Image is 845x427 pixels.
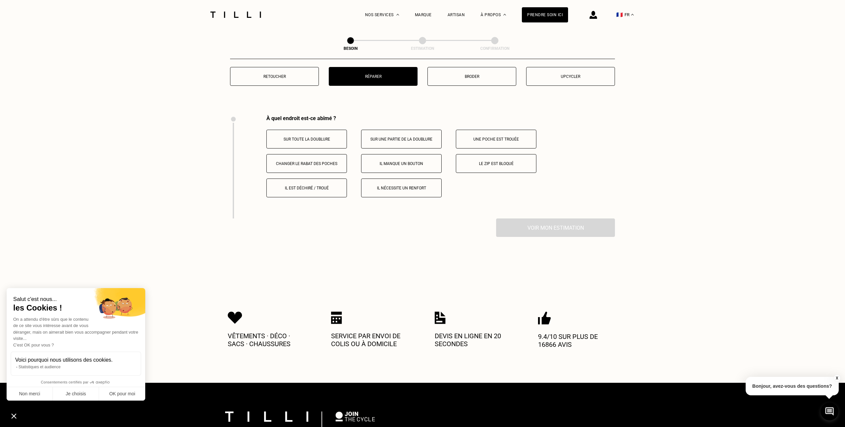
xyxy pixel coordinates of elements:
[266,154,347,173] button: Changer le rabat des poches
[335,411,375,421] img: logo Join The Cycle
[448,13,465,17] a: Artisan
[361,154,442,173] button: Il manque un bouton
[538,333,617,348] p: 9.4/10 sur plus de 16866 avis
[331,332,410,348] p: Service par envoi de colis ou à domicile
[266,179,347,197] button: Il est déchiré / troué
[365,161,438,166] p: Il manque un bouton
[361,130,442,148] button: Sur une partie de la doublure
[435,312,446,324] img: Icon
[538,312,551,325] img: Icon
[459,137,533,142] p: Une poche est trouée
[234,74,315,79] p: Retoucher
[228,332,307,348] p: Vêtements · Déco · Sacs · Chaussures
[266,115,615,121] div: À quel endroit est-ce abîmé ?
[590,11,597,19] img: icône connexion
[631,14,634,16] img: menu déroulant
[435,332,514,348] p: Devis en ligne en 20 secondes
[522,7,568,22] a: Prendre soin ici
[332,74,414,79] p: Réparer
[270,186,343,190] p: Il est déchiré / troué
[415,13,432,17] a: Marque
[396,14,399,16] img: Menu déroulant
[526,67,615,86] button: Upcycler
[266,130,347,148] button: Sur toute la doublure
[270,161,343,166] p: Changer le rabat des poches
[331,312,342,324] img: Icon
[833,375,840,382] button: X
[746,377,839,395] p: Bonjour, avez-vous des questions?
[431,74,513,79] p: Broder
[530,74,611,79] p: Upcycler
[462,46,528,51] div: Confirmation
[365,137,438,142] p: Sur une partie de la doublure
[230,67,319,86] button: Retoucher
[456,154,536,173] button: Le zip est bloqué
[329,67,418,86] button: Réparer
[208,12,263,18] img: Logo du service de couturière Tilli
[427,67,516,86] button: Broder
[318,46,384,51] div: Besoin
[456,130,536,148] button: Une poche est trouée
[270,137,343,142] p: Sur toute la doublure
[225,411,308,422] img: logo Tilli
[361,179,442,197] button: Il nécessite un renfort
[503,14,506,16] img: Menu déroulant à propos
[459,161,533,166] p: Le zip est bloqué
[389,46,456,51] div: Estimation
[228,312,242,324] img: Icon
[616,12,623,18] span: 🇫🇷
[365,186,438,190] p: Il nécessite un renfort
